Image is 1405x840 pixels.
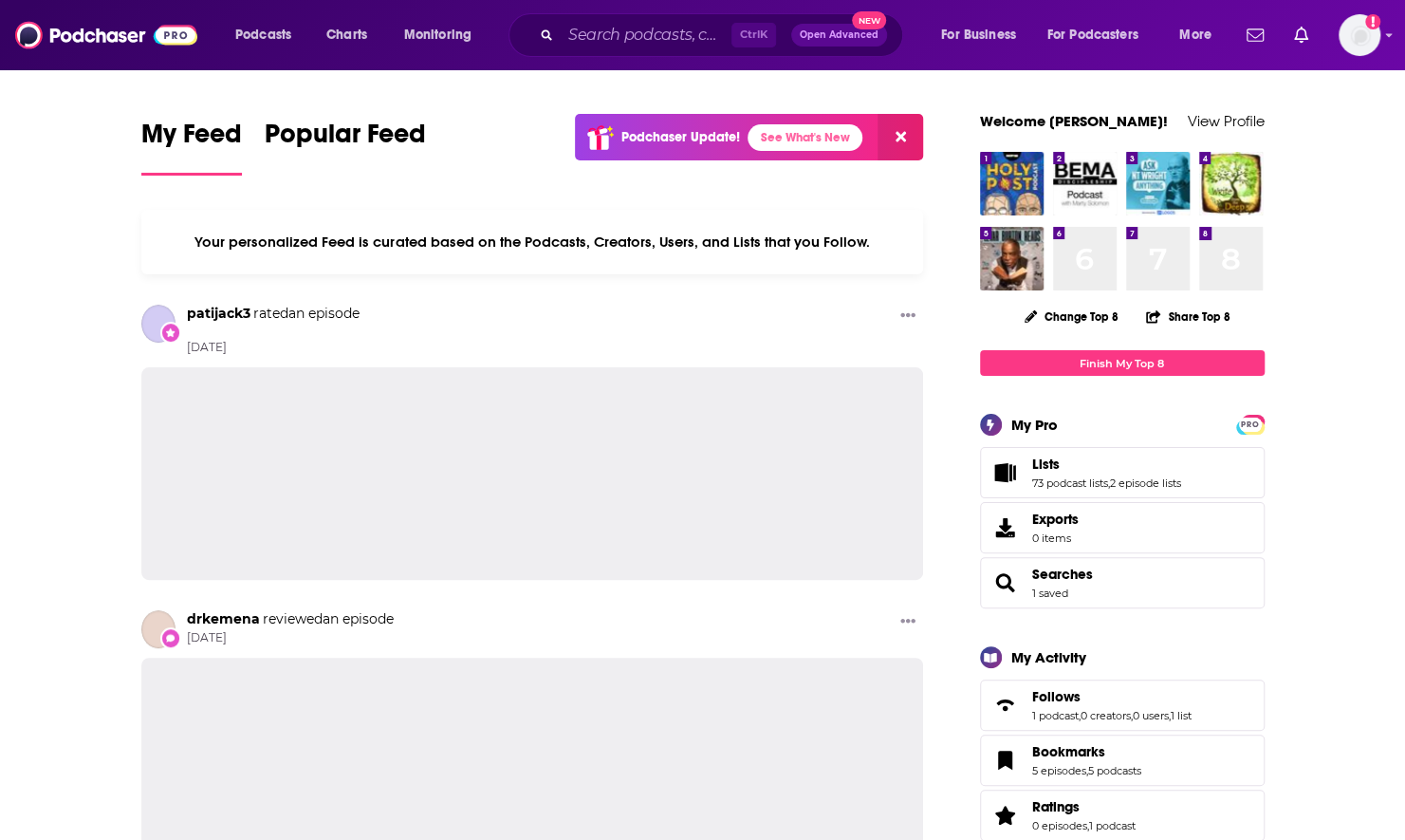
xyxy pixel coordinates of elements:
[928,20,1040,50] button: open menu
[222,20,316,50] button: open menu
[253,305,288,322] span: rated
[1032,511,1079,528] span: Exports
[263,610,323,627] span: reviewed
[187,610,394,628] div: an episode
[265,118,426,161] span: Popular Feed
[527,13,921,57] div: Search podcasts, credits, & more...
[1086,764,1088,777] span: ,
[1339,14,1380,56] img: User Profile
[1032,456,1060,473] span: Lists
[561,20,731,50] input: Search podcasts, credits, & more...
[1032,587,1068,600] a: 1 saved
[160,627,181,648] div: New Review
[1339,14,1380,56] span: Logged in as nwierenga
[941,22,1016,48] span: For Business
[980,152,1044,215] img: The Holy Post
[987,569,1025,596] a: Searches
[1032,688,1081,705] span: Follows
[187,610,260,627] a: drkemena
[1171,709,1192,722] a: 1 list
[980,227,1044,290] a: LeVar Burton Reads
[141,210,924,274] div: Your personalized Feed is curated based on the Podcasts, Creators, Users, and Lists that you Follow.
[1339,14,1380,56] button: Show profile menu
[987,459,1025,486] a: Lists
[1032,764,1086,777] a: 5 episodes
[987,692,1025,719] a: Follows
[621,129,740,145] p: Podchaser Update!
[1133,709,1169,722] a: 0 users
[1239,417,1262,431] a: PRO
[187,305,250,322] a: patijack3
[265,118,426,176] a: Popular Feed
[1088,764,1141,777] a: 5 podcasts
[980,350,1265,376] a: Finish My Top 8
[235,22,291,48] span: Podcasts
[141,305,176,343] a: patijack3
[980,502,1265,553] a: Exports
[1032,743,1141,760] a: Bookmarks
[15,17,197,53] img: Podchaser - Follow, Share and Rate Podcasts
[1131,709,1133,722] span: ,
[980,680,1265,731] span: Follows
[980,112,1168,130] a: Welcome [PERSON_NAME]!
[893,305,923,328] button: Show More Button
[141,118,242,176] a: My Feed
[1035,20,1166,50] button: open menu
[1032,688,1192,705] a: Follows
[1013,305,1131,328] button: Change Top 8
[314,20,379,50] a: Charts
[1365,14,1380,29] svg: Add a profile image
[1199,152,1263,215] img: Write from the Deep
[731,23,776,47] span: Ctrl K
[1179,22,1211,48] span: More
[1110,476,1181,490] a: 2 episode lists
[1239,418,1262,432] span: PRO
[987,802,1025,829] a: Ratings
[1053,152,1117,215] img: The BEMA Podcast
[1032,798,1080,815] span: Ratings
[1108,476,1110,490] span: ,
[187,630,394,646] span: [DATE]
[391,20,496,50] button: open menu
[1087,819,1089,832] span: ,
[1188,112,1265,130] a: View Profile
[1169,709,1171,722] span: ,
[1239,19,1271,51] a: Show notifications dropdown
[160,322,181,343] div: New Rating
[1032,709,1079,722] a: 1 podcast
[980,735,1265,786] span: Bookmarks
[987,514,1025,541] span: Exports
[1011,416,1058,434] div: My Pro
[141,118,242,161] span: My Feed
[404,22,471,48] span: Monitoring
[748,124,862,151] a: See What's New
[1011,648,1086,666] div: My Activity
[187,340,364,356] span: [DATE]
[1032,566,1093,583] a: Searches
[1126,152,1190,215] img: Ask NT Wright Anything
[1032,798,1136,815] a: Ratings
[250,305,360,322] span: an episode
[980,447,1265,498] span: Lists
[1166,20,1235,50] button: open menu
[980,557,1265,608] span: Searches
[1081,709,1131,722] a: 0 creators
[1079,709,1081,722] span: ,
[852,11,886,29] span: New
[987,747,1025,774] a: Bookmarks
[141,610,176,648] a: drkemena
[1089,819,1136,832] a: 1 podcast
[800,30,878,40] span: Open Advanced
[1047,22,1138,48] span: For Podcasters
[326,22,367,48] span: Charts
[1145,298,1230,335] button: Share Top 8
[1032,476,1108,490] a: 73 podcast lists
[1032,532,1079,545] span: 0 items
